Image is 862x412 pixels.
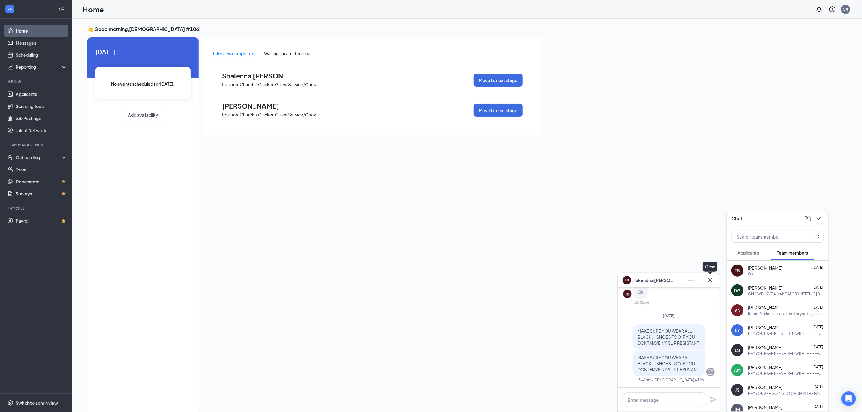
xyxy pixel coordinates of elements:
[474,74,523,87] button: Move to next stage
[663,313,675,318] span: [DATE]
[16,100,67,112] a: Sourcing Tools
[734,307,740,313] div: VN
[16,176,67,188] a: DocumentsCrown
[83,4,104,14] h1: Home
[731,215,742,222] h3: Chat
[16,188,67,200] a: SurveysCrown
[735,327,740,333] div: LY
[812,265,823,270] span: [DATE]
[16,112,67,124] a: Job Postings
[240,112,316,118] p: Church's Chicken Guest Service/Cook
[638,290,644,295] span: Ok
[748,351,824,356] div: HEY YOU HAVE BEEN HIRED WITH THE REFUEL TEAM... JUST REACHING OUT TO LET YOU KNOW YOUR START DAY ...
[16,88,67,100] a: Applicants
[707,368,714,376] svg: Company
[222,72,288,80] span: Shalenna [PERSON_NAME]
[7,142,66,147] div: Team Management
[777,250,808,255] span: Team members
[638,377,651,382] div: 3:42pm
[748,364,782,370] span: [PERSON_NAME]
[707,277,714,284] svg: Cross
[737,250,759,255] span: Applicants
[804,215,812,222] svg: ComposeMessage
[812,285,823,290] span: [DATE]
[748,331,824,336] div: HEY YOU HAVE BEEN HIRED WITH THE REFUEL TEAM... JUST REACHING OUT TO LET YOU KNOW YOUR START DAY ...
[651,377,704,382] span: • [DEMOGRAPHIC_DATA] #106
[812,305,823,309] span: [DATE]
[474,104,523,117] button: Move to next stage
[264,50,310,57] div: Waiting for an interview
[710,396,717,403] svg: Plane
[625,292,629,297] div: TB
[843,7,849,12] div: C#
[687,277,695,284] svg: Ellipses
[16,124,67,136] a: Talent Network
[734,287,741,293] div: DG
[213,50,254,57] div: Interview completed
[16,64,68,70] div: Reporting
[7,400,13,406] svg: Settings
[123,109,163,121] button: Add availability
[16,154,62,160] div: Onboarding
[16,400,58,406] div: Switch to admin view
[748,291,824,296] div: GM :) WE HAVE A MANDATORY MEETING [DATE] AT 10A.. PLEASE BE PRESENT... THANK YOU
[240,82,316,87] p: Church's Chicken Guest Service/Cook
[16,25,67,37] a: Home
[803,214,813,223] button: ComposeMessage
[634,300,649,305] div: 12:42pm
[748,265,782,271] span: [PERSON_NAME]
[748,271,753,277] div: Ok
[634,277,676,284] span: Takendria [PERSON_NAME]
[7,6,13,12] svg: WorkstreamLogo
[815,215,822,222] svg: ChevronDown
[814,214,824,223] button: ChevronDown
[735,387,740,393] div: JS
[222,112,239,118] p: Position:
[111,81,175,87] span: No events scheduled for [DATE] .
[735,268,740,274] div: TB
[16,215,67,227] a: PayrollCrown
[686,275,696,285] button: Ellipses
[7,154,13,160] svg: UserCheck
[748,344,782,350] span: [PERSON_NAME]
[87,26,541,33] h3: 👋 Good morning, [DEMOGRAPHIC_DATA] #106 !
[16,49,67,61] a: Scheduling
[697,277,704,284] svg: Minimize
[7,64,13,70] svg: Analysis
[812,365,823,369] span: [DATE]
[748,305,782,311] span: [PERSON_NAME]
[705,275,715,285] button: Cross
[748,371,824,376] div: HEY YOU HAVE BEEN HIRED WITH THE REFUEL TEAM... JUST REACHING OUT TO LET YOU KNOW YOUR START DAY ...
[815,234,820,239] svg: MagnifyingGlass
[748,285,782,291] span: [PERSON_NAME]
[748,391,824,396] div: HEY YOU ARE GOING TO CHCECK THE PAYCOR APP TO SEE YOUR SCHEDULE.... YOU START [DATE] AT 11A ... A...
[816,6,823,13] svg: Notifications
[732,231,803,242] input: Search team member
[812,325,823,329] span: [DATE]
[735,347,740,353] div: LS
[222,82,239,87] p: Position:
[638,328,699,346] span: MAKE SURE YOU WEAR ALL BLACK ... SHOES TOO IF YOU DONT HAVE NY SLIP RESISTANT
[703,262,717,272] div: Close
[748,404,782,410] span: [PERSON_NAME]
[829,6,836,13] svg: QuestionInfo
[58,6,64,12] svg: Collapse
[696,275,705,285] button: Minimize
[841,391,856,406] div: Open Intercom Messenger
[748,384,782,390] span: [PERSON_NAME]
[812,404,823,409] span: [DATE]
[812,385,823,389] span: [DATE]
[748,311,824,316] div: Refuel Market is so excited for you to join our team! Do you know anyone else who might be intere...
[16,37,67,49] a: Messages
[7,206,66,211] div: Payroll
[748,325,782,331] span: [PERSON_NAME]
[734,367,741,373] div: AM
[812,345,823,349] span: [DATE]
[16,163,67,176] a: Team
[638,355,699,372] span: MAKE SURE YOU WEAR ALL BLACK ... SHOES TOO IF YOU DONT HAVE NY SLIP RESISTANT
[7,79,66,84] div: Hiring
[95,47,191,56] span: [DATE]
[222,102,288,110] span: [PERSON_NAME]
